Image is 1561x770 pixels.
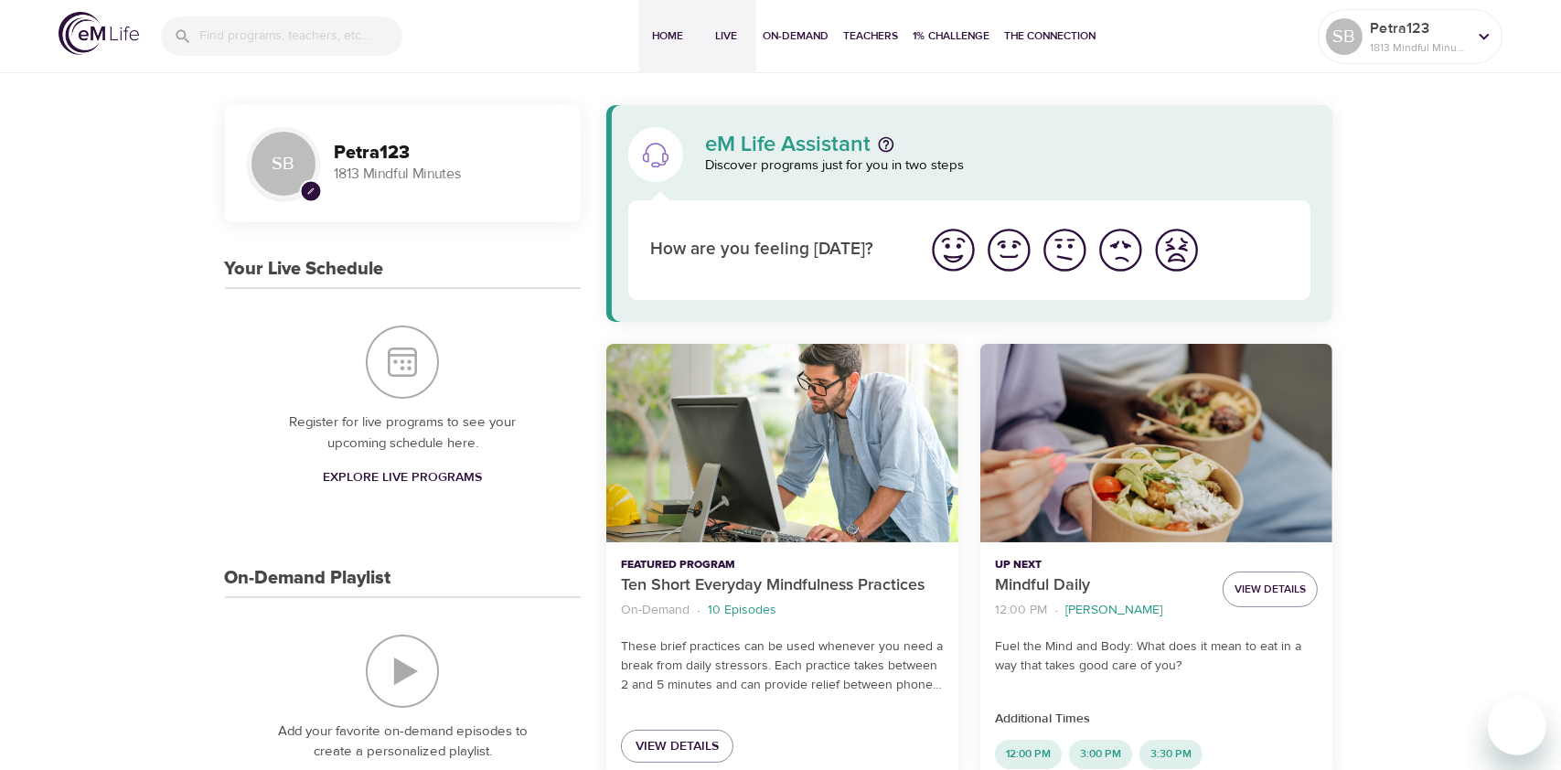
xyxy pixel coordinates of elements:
span: 12:00 PM [995,746,1062,762]
img: bad [1096,225,1146,275]
img: worst [1151,225,1202,275]
p: Add your favorite on-demand episodes to create a personalized playlist. [262,722,544,763]
span: Live [705,27,749,46]
button: I'm feeling ok [1037,222,1093,278]
div: 12:00 PM [995,740,1062,769]
span: 1% Challenge [914,27,990,46]
p: Additional Times [995,710,1318,729]
span: On-Demand [764,27,829,46]
p: 1813 Mindful Minutes [1370,39,1467,56]
div: SB [1326,18,1363,55]
img: great [928,225,978,275]
span: Explore Live Programs [323,466,482,489]
h3: On-Demand Playlist [225,568,391,589]
span: The Connection [1005,27,1096,46]
nav: breadcrumb [621,598,944,623]
p: On-Demand [621,601,690,620]
button: I'm feeling great [925,222,981,278]
p: Mindful Daily [995,573,1208,598]
p: Fuel the Mind and Body: What does it mean to eat in a way that takes good care of you? [995,637,1318,676]
img: good [984,225,1034,275]
img: On-Demand Playlist [366,635,439,708]
div: 3:00 PM [1069,740,1132,769]
div: SB [247,127,320,200]
input: Find programs, teachers, etc... [199,16,402,56]
iframe: Button to launch messaging window [1488,697,1546,755]
button: View Details [1223,572,1318,607]
li: · [697,598,700,623]
h3: Your Live Schedule [225,259,384,280]
p: Register for live programs to see your upcoming schedule here. [262,412,544,454]
p: 1813 Mindful Minutes [335,164,559,185]
p: These brief practices can be used whenever you need a break from daily stressors. Each practice t... [621,637,944,695]
p: 12:00 PM [995,601,1047,620]
button: Ten Short Everyday Mindfulness Practices [606,344,958,542]
span: View Details [1235,580,1306,599]
a: Explore Live Programs [315,461,489,495]
h3: Petra123 [335,143,559,164]
img: eM Life Assistant [641,140,670,169]
span: Home [647,27,690,46]
p: Discover programs just for you in two steps [705,155,1311,176]
p: Petra123 [1370,17,1467,39]
p: 10 Episodes [708,601,776,620]
p: Featured Program [621,557,944,573]
span: View Details [636,735,719,758]
p: eM Life Assistant [705,134,871,155]
img: ok [1040,225,1090,275]
p: Ten Short Everyday Mindfulness Practices [621,573,944,598]
div: 3:30 PM [1139,740,1203,769]
p: How are you feeling [DATE]? [650,237,903,263]
nav: breadcrumb [995,598,1208,623]
span: 3:00 PM [1069,746,1132,762]
p: Up Next [995,557,1208,573]
span: 3:30 PM [1139,746,1203,762]
button: I'm feeling bad [1093,222,1149,278]
img: Your Live Schedule [366,326,439,399]
button: I'm feeling worst [1149,222,1204,278]
button: Mindful Daily [980,344,1332,542]
a: View Details [621,730,733,764]
img: logo [59,12,139,55]
span: Teachers [844,27,899,46]
li: · [1054,598,1058,623]
button: I'm feeling good [981,222,1037,278]
p: [PERSON_NAME] [1065,601,1162,620]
